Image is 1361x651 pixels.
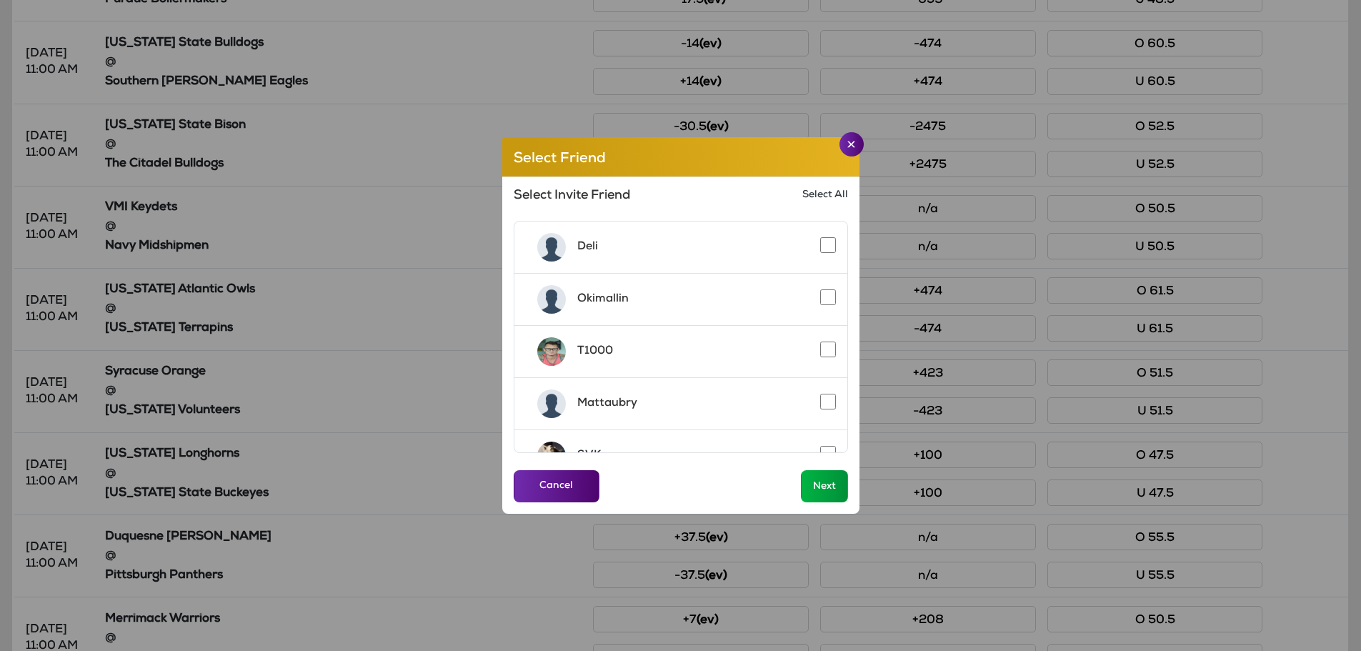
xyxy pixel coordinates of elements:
input: Select Friend [820,237,836,253]
img: Profile Picture [537,442,566,470]
a: Select All [802,189,848,202]
span: T1000 [577,347,613,358]
img: Close [847,141,855,148]
span: Deli [577,242,598,254]
img: Profile Picture [537,337,566,366]
input: Select Friend [820,289,836,305]
input: Select Friend [820,394,836,409]
button: Next [801,470,848,502]
span: SVK [577,451,601,462]
h6: Select Invite Friend [514,189,630,204]
img: Profile Picture [537,233,566,262]
span: Okimallin [577,294,629,306]
img: Profile Picture [537,389,566,418]
h5: Select Friend [514,149,606,170]
input: Select Friend [820,342,836,357]
button: Close [839,132,864,156]
img: Profile Picture [537,285,566,314]
button: Cancel [514,470,599,502]
span: Mattaubry [577,399,637,410]
input: Select Friend [820,446,836,462]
